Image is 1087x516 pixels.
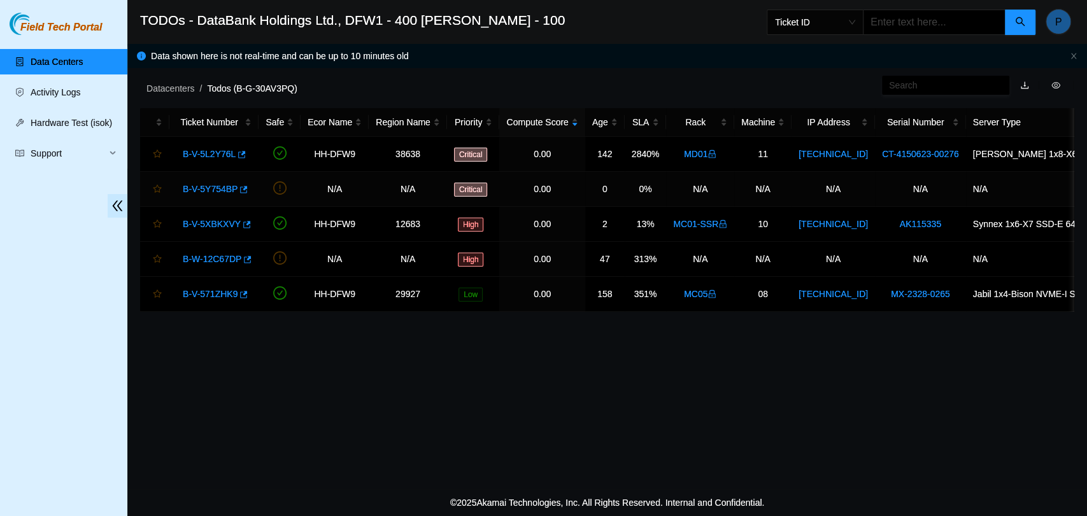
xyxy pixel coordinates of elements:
span: star [153,185,162,195]
a: [TECHNICAL_ID] [799,219,868,229]
button: download [1011,75,1039,95]
td: 38638 [369,137,447,172]
td: 13% [625,207,667,242]
a: B-V-5L2Y76L [183,149,236,159]
td: 0.00 [499,277,585,312]
td: 158 [585,277,625,312]
a: download [1020,80,1029,90]
a: Activity Logs [31,87,81,97]
span: check-circle [273,146,287,160]
a: MC01-SSRlock [673,219,727,229]
span: star [153,289,162,300]
a: B-V-5Y754BP [183,184,238,194]
td: 0.00 [499,242,585,277]
td: HH-DFW9 [301,207,369,242]
a: CT-4150623-00276 [882,149,959,159]
td: N/A [734,172,792,207]
input: Search [889,78,992,92]
td: 0.00 [499,207,585,242]
button: close [1070,52,1077,60]
span: eye [1051,81,1060,90]
td: N/A [666,172,734,207]
td: N/A [369,242,447,277]
td: 11 [734,137,792,172]
a: AK115335 [900,219,941,229]
img: Akamai Technologies [10,13,64,35]
a: [TECHNICAL_ID] [799,289,868,299]
a: B-W-12C67DP [183,254,241,264]
span: search [1015,17,1025,29]
a: Akamai TechnologiesField Tech Portal [10,23,102,39]
span: Low [458,288,483,302]
a: Hardware Test (isok) [31,118,112,128]
button: star [147,144,162,164]
span: exclamation-circle [273,181,287,195]
td: N/A [301,172,369,207]
td: 12683 [369,207,447,242]
td: 29927 [369,277,447,312]
td: N/A [875,172,966,207]
td: N/A [792,242,875,277]
span: High [458,218,484,232]
span: / [199,83,202,94]
a: Datacenters [146,83,194,94]
a: Data Centers [31,57,83,67]
button: P [1046,9,1071,34]
td: N/A [666,242,734,277]
span: read [15,149,24,158]
td: N/A [734,242,792,277]
td: HH-DFW9 [301,277,369,312]
span: Support [31,141,106,166]
button: search [1005,10,1035,35]
td: 08 [734,277,792,312]
td: 2 [585,207,625,242]
a: B-V-571ZHK9 [183,289,238,299]
span: lock [707,150,716,158]
td: 0 [585,172,625,207]
a: [TECHNICAL_ID] [799,149,868,159]
button: star [147,179,162,199]
a: B-V-5XBKXVY [183,219,241,229]
td: N/A [792,172,875,207]
span: exclamation-circle [273,251,287,265]
input: Enter text here... [863,10,1005,35]
td: 0.00 [499,172,585,207]
td: 0.00 [499,137,585,172]
button: star [147,284,162,304]
span: Ticket ID [775,13,855,32]
span: lock [718,220,727,228]
span: check-circle [273,216,287,230]
td: 351% [625,277,667,312]
td: 313% [625,242,667,277]
td: 142 [585,137,625,172]
span: check-circle [273,286,287,300]
span: star [153,150,162,160]
footer: © 2025 Akamai Technologies, Inc. All Rights Reserved. Internal and Confidential. [127,489,1087,516]
span: Critical [454,148,488,162]
td: N/A [301,242,369,277]
span: P [1055,14,1062,30]
td: N/A [369,172,447,207]
span: Field Tech Portal [20,22,102,34]
button: star [147,214,162,234]
td: N/A [875,242,966,277]
span: Critical [454,183,488,197]
span: star [153,255,162,265]
a: Todos (B-G-30AV3PQ) [207,83,297,94]
td: 2840% [625,137,667,172]
td: HH-DFW9 [301,137,369,172]
td: 10 [734,207,792,242]
a: MX-2328-0265 [891,289,950,299]
span: double-left [108,194,127,218]
span: star [153,220,162,230]
td: 0% [625,172,667,207]
a: MD01lock [684,149,716,159]
td: 47 [585,242,625,277]
span: High [458,253,484,267]
a: MC05lock [684,289,716,299]
span: lock [707,289,716,298]
button: star [147,249,162,269]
